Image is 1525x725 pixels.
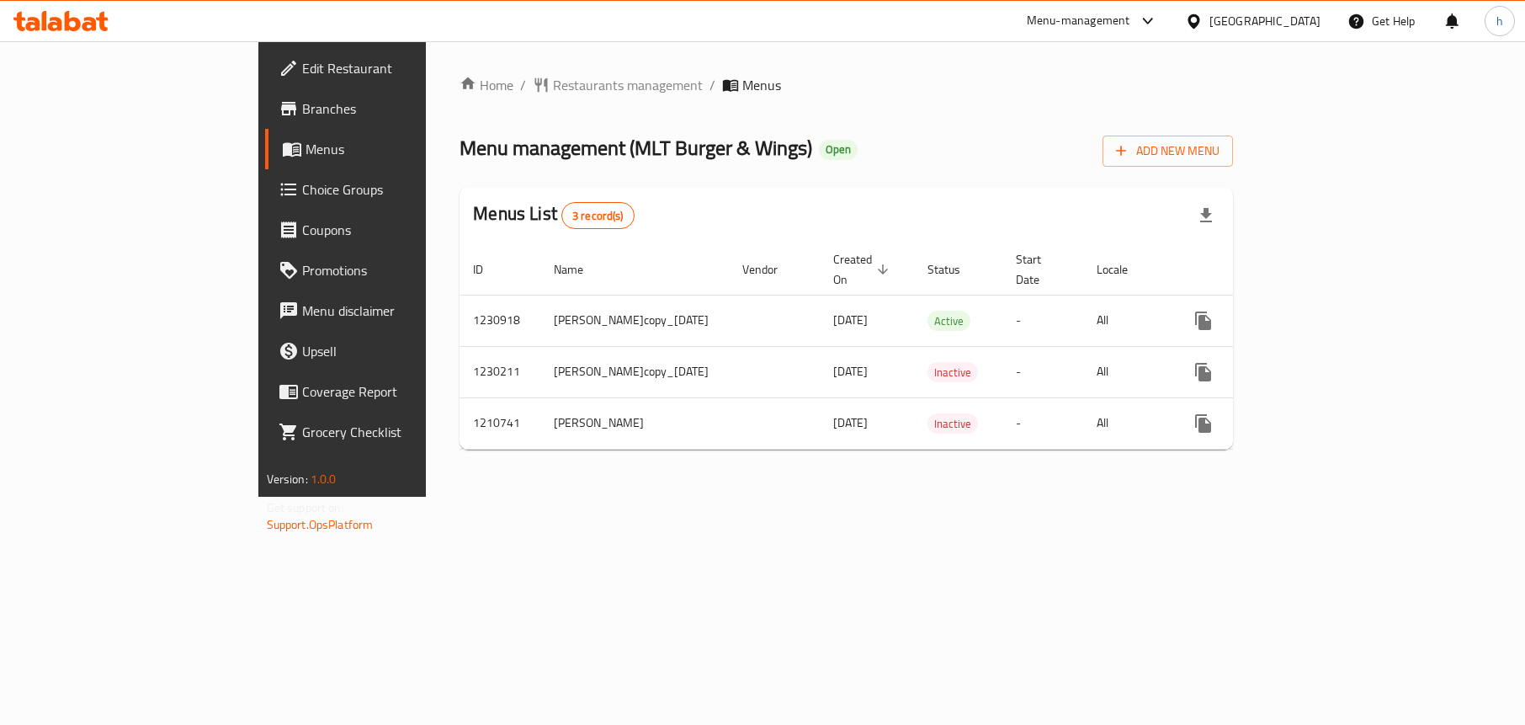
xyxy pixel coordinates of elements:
[927,259,982,280] span: Status
[311,468,337,490] span: 1.0.0
[1186,195,1226,236] div: Export file
[265,291,513,331] a: Menu disclaimer
[833,360,868,382] span: [DATE]
[1116,141,1219,162] span: Add New Menu
[1103,136,1233,167] button: Add New Menu
[819,140,858,160] div: Open
[833,309,868,331] span: [DATE]
[1097,259,1150,280] span: Locale
[927,414,978,434] span: Inactive
[1183,403,1224,444] button: more
[302,220,500,240] span: Coupons
[460,75,1233,95] nav: breadcrumb
[1016,249,1063,290] span: Start Date
[1496,12,1503,30] span: h
[1170,244,1358,296] th: Actions
[1083,346,1170,397] td: All
[302,381,500,402] span: Coverage Report
[833,249,894,290] span: Created On
[302,341,500,361] span: Upsell
[1224,403,1264,444] button: Change Status
[554,259,605,280] span: Name
[533,75,703,95] a: Restaurants management
[265,129,513,169] a: Menus
[473,259,505,280] span: ID
[265,331,513,371] a: Upsell
[302,179,500,200] span: Choice Groups
[819,142,858,157] span: Open
[1183,301,1224,341] button: more
[1002,397,1083,449] td: -
[267,468,308,490] span: Version:
[265,48,513,88] a: Edit Restaurant
[302,301,500,321] span: Menu disclaimer
[1183,352,1224,392] button: more
[460,244,1358,450] table: enhanced table
[540,295,729,346] td: [PERSON_NAME]copy_[DATE]
[267,497,344,519] span: Get support on:
[265,88,513,129] a: Branches
[302,99,500,119] span: Branches
[540,397,729,449] td: [PERSON_NAME]
[562,208,634,224] span: 3 record(s)
[540,346,729,397] td: [PERSON_NAME]copy_[DATE]
[927,312,970,331] span: Active
[265,371,513,412] a: Coverage Report
[265,169,513,210] a: Choice Groups
[1224,352,1264,392] button: Change Status
[742,75,781,95] span: Menus
[742,259,800,280] span: Vendor
[1002,295,1083,346] td: -
[1083,295,1170,346] td: All
[265,210,513,250] a: Coupons
[833,412,868,434] span: [DATE]
[1083,397,1170,449] td: All
[520,75,526,95] li: /
[473,201,634,229] h2: Menus List
[265,250,513,291] a: Promotions
[306,139,500,159] span: Menus
[460,129,812,167] span: Menu management ( MLT Burger & Wings )
[267,514,374,536] a: Support.OpsPlatform
[1209,12,1320,30] div: [GEOGRAPHIC_DATA]
[302,422,500,442] span: Grocery Checklist
[709,75,715,95] li: /
[1224,301,1264,341] button: Change Status
[927,413,978,434] div: Inactive
[265,412,513,452] a: Grocery Checklist
[927,363,978,382] span: Inactive
[927,362,978,382] div: Inactive
[302,58,500,78] span: Edit Restaurant
[1027,11,1130,31] div: Menu-management
[1002,346,1083,397] td: -
[302,260,500,280] span: Promotions
[561,202,635,229] div: Total records count
[553,75,703,95] span: Restaurants management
